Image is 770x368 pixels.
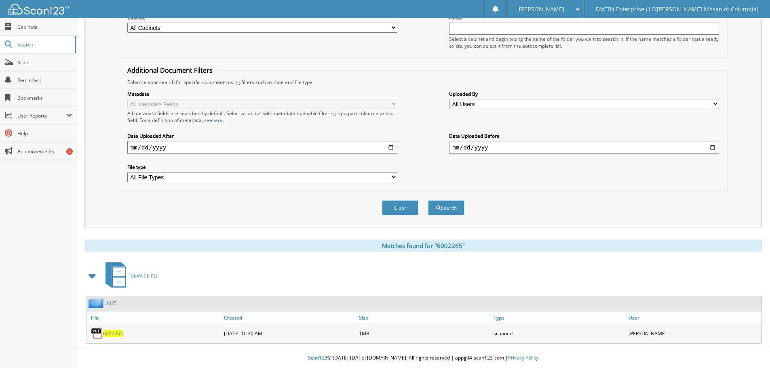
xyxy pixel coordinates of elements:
span: [PERSON_NAME] [519,7,564,12]
a: 6002265 [103,330,123,337]
div: [PERSON_NAME] [627,325,762,341]
a: Created [222,312,357,323]
iframe: Chat Widget [730,329,770,368]
input: start [127,141,397,154]
span: Announcements [17,148,72,155]
img: PDF.png [91,327,103,339]
span: Reminders [17,77,72,84]
span: Bookmarks [17,95,72,101]
div: 1MB [357,325,492,341]
span: Search [17,41,71,48]
img: folder2.png [89,298,105,308]
label: Metadata [127,90,397,97]
input: end [449,141,719,154]
div: [DATE] 10:30 AM [222,325,357,341]
a: Type [492,312,627,323]
label: File type [127,164,397,170]
a: SERVICE RO [101,260,157,292]
span: Cabinets [17,23,72,30]
div: 1 [66,148,73,155]
a: User [627,312,762,323]
img: scan123-logo-white.svg [8,4,69,15]
a: here [212,117,223,124]
a: 2025 [105,300,117,307]
button: Search [428,200,464,215]
div: Enhance your search for specific documents using filters such as date and file type. [123,79,723,86]
div: © [DATE]-[DATE] [DOMAIN_NAME]. All rights reserved | appg04-scan123-com | [76,348,770,368]
div: All metadata fields are searched by default. Select a cabinet with metadata to enable filtering b... [127,110,397,124]
span: Scan123 [308,354,327,361]
a: Size [357,312,492,323]
span: Help [17,130,72,137]
label: Date Uploaded After [127,132,397,139]
span: User Reports [17,112,66,119]
div: Select a cabinet and begin typing the name of the folder you want to search in. If the name match... [449,36,719,49]
label: Date Uploaded Before [449,132,719,139]
button: Clear [382,200,418,215]
span: DVCTN Enterprise LLC([PERSON_NAME] Nissan of Columbia) [596,7,758,12]
div: scanned [492,325,627,341]
span: Scan [17,59,72,66]
label: Uploaded By [449,90,719,97]
a: Privacy Policy [508,354,538,361]
a: File [87,312,222,323]
span: SERVICE RO [131,272,157,279]
legend: Additional Document Filters [123,66,217,75]
div: Matches found for "6002265" [84,240,762,252]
